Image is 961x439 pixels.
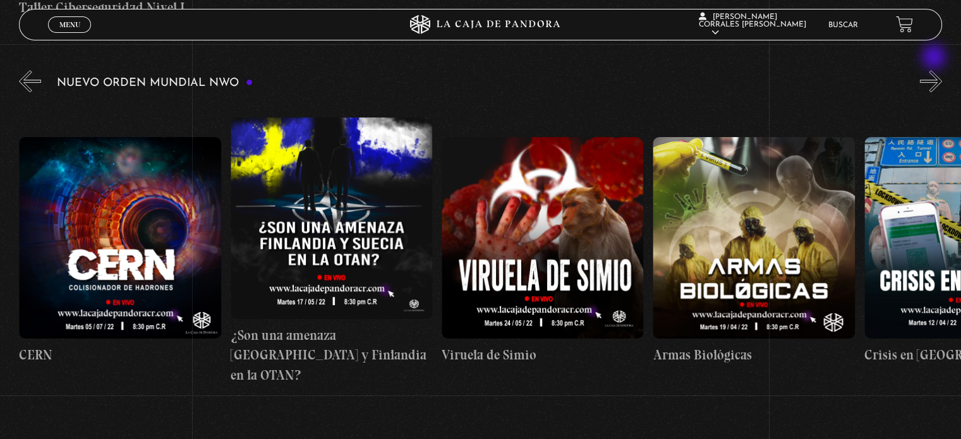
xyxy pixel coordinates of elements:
a: Viruela de Simio [442,102,643,400]
h4: ¿Son una amenaza [GEOGRAPHIC_DATA] y Finlandia en la OTAN? [231,325,432,385]
button: Next [920,70,942,92]
button: Previous [19,70,41,92]
h3: Nuevo Orden Mundial NWO [57,77,253,89]
h4: Viruela de Simio [442,345,643,365]
h4: Armas Biológicas [653,345,854,365]
h4: CERN [19,345,221,365]
a: ¿Son una amenaza [GEOGRAPHIC_DATA] y Finlandia en la OTAN? [231,102,432,400]
span: Menu [59,21,80,28]
span: Cerrar [55,32,85,40]
a: Buscar [828,21,858,29]
span: [PERSON_NAME] Corrales [PERSON_NAME] [699,13,806,37]
a: View your shopping cart [896,16,913,33]
a: CERN [19,102,221,400]
a: Armas Biológicas [653,102,854,400]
